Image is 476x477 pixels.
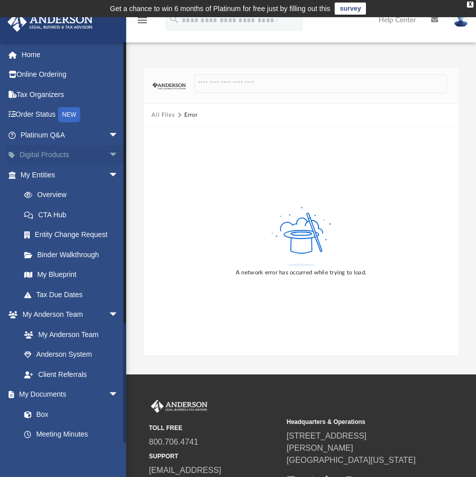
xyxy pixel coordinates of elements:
div: A network error has occurred while trying to load. [236,268,366,277]
span: arrow_drop_down [109,145,129,166]
small: Headquarters & Operations [287,417,417,426]
img: Anderson Advisors Platinum Portal [5,12,96,32]
i: menu [136,14,148,26]
a: My Anderson Team [14,324,124,345]
div: Get a chance to win 6 months of Platinum for free just by filling out this [110,3,331,15]
a: Online Ordering [7,65,134,85]
i: search [169,14,180,25]
a: Overview [14,185,134,205]
img: User Pic [453,13,468,27]
a: Tax Organizers [7,84,134,105]
a: My Documentsarrow_drop_down [7,385,129,405]
a: My Anderson Teamarrow_drop_down [7,305,129,325]
a: My Blueprint [14,265,129,285]
a: Binder Walkthrough [14,245,134,265]
a: survey [335,3,366,15]
a: Order StatusNEW [7,105,134,125]
a: 800.706.4741 [149,438,198,446]
small: SUPPORT [149,452,280,461]
span: arrow_drop_down [109,305,129,325]
button: All Files [151,111,175,120]
div: close [467,2,473,8]
span: arrow_drop_down [109,125,129,146]
span: arrow_drop_down [109,165,129,185]
div: Error [184,111,197,120]
a: Digital Productsarrow_drop_down [7,145,134,165]
a: Home [7,44,134,65]
a: My Entitiesarrow_drop_down [7,165,134,185]
input: Search files and folders [194,74,447,93]
a: [STREET_ADDRESS][PERSON_NAME] [287,432,366,452]
div: NEW [58,107,80,122]
a: CTA Hub [14,205,134,225]
a: Box [14,404,124,424]
a: menu [136,19,148,26]
span: arrow_drop_down [109,385,129,405]
a: [GEOGRAPHIC_DATA][US_STATE] [287,456,416,464]
a: Client Referrals [14,364,129,385]
a: Anderson System [14,345,129,365]
a: Entity Change Request [14,225,134,245]
img: Anderson Advisors Platinum Portal [149,400,209,413]
a: Tax Due Dates [14,284,134,305]
small: TOLL FREE [149,423,280,433]
a: Platinum Q&Aarrow_drop_down [7,125,134,145]
a: Meeting Minutes [14,424,129,445]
